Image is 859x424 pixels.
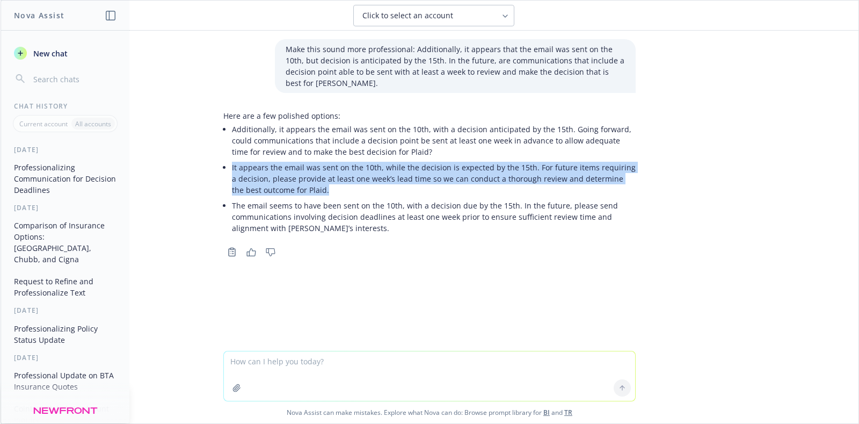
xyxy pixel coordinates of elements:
[223,110,636,121] p: Here are a few polished options:
[75,119,111,128] p: All accounts
[1,353,129,362] div: [DATE]
[1,203,129,212] div: [DATE]
[232,162,636,196] p: It appears the email was sent on the 10th, while the decision is expected by the 15th. For future...
[232,200,636,234] p: The email seems to have been sent on the 10th, with a decision due by the 15th. In the future, pl...
[353,5,514,26] button: Click to select an account
[10,272,121,301] button: Request to Refine and Professionalize Text
[362,10,453,21] span: Click to select an account
[10,366,121,396] button: Professional Update on BTA Insurance Quotes
[1,102,129,111] div: Chat History
[227,247,237,257] svg: Copy to clipboard
[1,306,129,315] div: [DATE]
[5,401,854,423] span: Nova Assist can make mistakes. Explore what Nova can do: Browse prompt library for and
[564,408,572,417] a: TR
[31,48,68,59] span: New chat
[232,124,636,157] p: Additionally, it appears the email was sent on the 10th, with a decision anticipated by the 15th....
[14,10,64,21] h1: Nova Assist
[19,119,68,128] p: Current account
[1,145,129,154] div: [DATE]
[10,320,121,349] button: Professionalizing Policy Status Update
[286,44,625,89] p: Make this sound more professional: Additionally, it appears that the email was sent on the 10th, ...
[10,217,121,268] button: Comparison of Insurance Options: [GEOGRAPHIC_DATA], Chubb, and Cigna
[10,159,121,199] button: Professionalizing Communication for Decision Deadlines
[543,408,550,417] a: BI
[262,245,279,260] button: Thumbs down
[10,44,121,63] button: New chat
[31,71,117,87] input: Search chats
